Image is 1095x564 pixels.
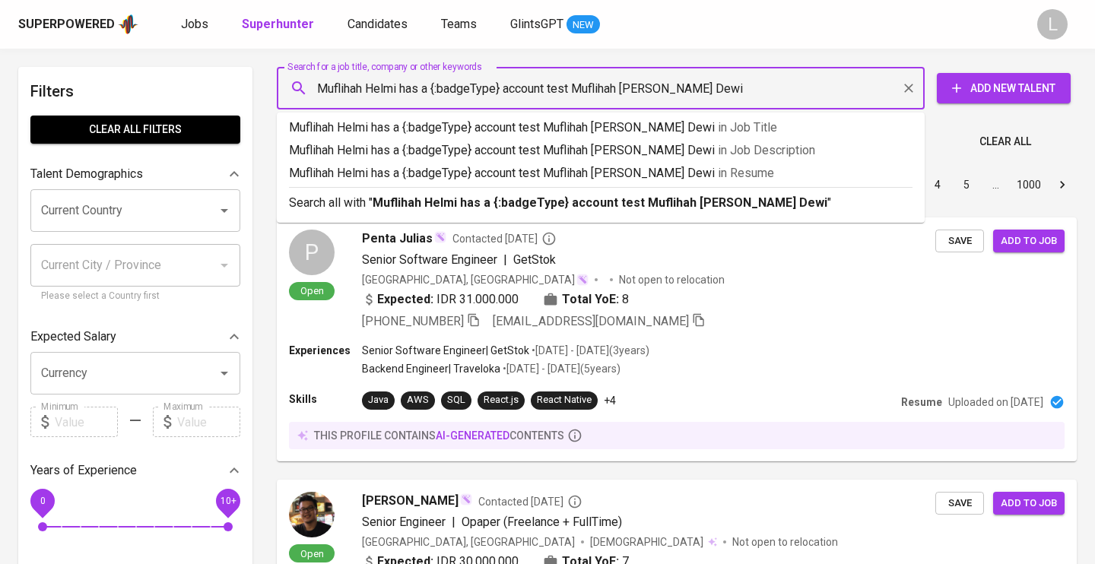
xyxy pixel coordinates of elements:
p: Not open to relocation [732,534,838,550]
div: P [289,230,335,275]
p: Muflihah Helmi has a {:badgeType} account test Muflihah [PERSON_NAME] Dewi [289,164,912,182]
span: Add to job [1001,233,1057,250]
button: Add to job [993,230,1065,253]
span: Jobs [181,17,208,31]
button: Save [935,492,984,515]
button: Save [935,230,984,253]
button: Add to job [993,492,1065,515]
p: Muflihah Helmi has a {:badgeType} account test Muflihah [PERSON_NAME] Dewi [289,141,912,160]
p: Talent Demographics [30,165,143,183]
span: NEW [567,17,600,33]
p: Please select a Country first [41,289,230,304]
button: Clear [898,78,919,99]
a: Teams [441,15,480,34]
div: [GEOGRAPHIC_DATA], [GEOGRAPHIC_DATA] [362,534,575,550]
span: Teams [441,17,477,31]
div: React.js [484,393,519,407]
img: magic_wand.svg [434,231,446,243]
span: Opaper (Freelance + FullTime) [462,515,622,529]
p: Backend Engineer | Traveloka [362,361,500,376]
span: 8 [622,290,629,309]
span: Contacted [DATE] [452,231,557,246]
span: 10+ [220,496,236,506]
span: AI-generated [436,429,509,442]
p: Muflihah Helmi has a {:badgeType} account test Muflihah [PERSON_NAME] Dewi [289,119,912,137]
div: [GEOGRAPHIC_DATA], [GEOGRAPHIC_DATA] [362,272,589,287]
span: in Resume [718,166,774,180]
span: in Job Description [718,143,815,157]
p: Experiences [289,343,362,358]
p: Search all with " " [289,194,912,212]
a: Jobs [181,15,211,34]
div: Expected Salary [30,322,240,352]
span: Senior Engineer [362,515,446,529]
nav: pagination navigation [808,173,1077,197]
span: Save [943,495,976,512]
div: AWS [407,393,429,407]
input: Value [177,407,240,437]
span: Clear All [979,132,1031,151]
button: Go to page 4 [925,173,950,197]
span: [PERSON_NAME] [362,492,459,510]
div: Talent Demographics [30,159,240,189]
h6: Filters [30,79,240,103]
a: Superhunter [242,15,317,34]
div: … [983,177,1008,192]
span: Open [294,547,330,560]
span: [DEMOGRAPHIC_DATA] [590,534,706,550]
span: Open [294,284,330,297]
input: Value [55,407,118,437]
div: L [1037,9,1068,40]
a: GlintsGPT NEW [510,15,600,34]
p: Resume [901,394,942,410]
p: Senior Software Engineer | GetStok [362,343,529,358]
span: | [452,513,455,531]
span: GlintsGPT [510,17,563,31]
span: 0 [40,496,45,506]
a: POpenPenta JuliasContacted [DATE]Senior Software Engineer|GetStok[GEOGRAPHIC_DATA], [GEOGRAPHIC_D... [277,217,1077,461]
span: [EMAIL_ADDRESS][DOMAIN_NAME] [493,314,689,328]
span: in Job Title [718,120,777,135]
button: Open [214,200,235,221]
button: Clear All filters [30,116,240,144]
button: Go to page 5 [954,173,979,197]
span: [PHONE_NUMBER] [362,314,464,328]
span: Clear All filters [43,120,228,139]
span: Contacted [DATE] [478,494,582,509]
svg: By Batam recruiter [567,494,582,509]
p: +4 [604,393,616,408]
div: Years of Experience [30,455,240,486]
p: Skills [289,391,362,407]
img: magic_wand.svg [576,274,589,286]
p: • [DATE] - [DATE] ( 3 years ) [529,343,649,358]
img: app logo [118,13,138,36]
a: Candidates [348,15,411,34]
div: React Native [537,393,592,407]
p: Years of Experience [30,461,137,480]
button: Add New Talent [937,73,1071,103]
span: Senior Software Engineer [362,252,497,267]
a: Superpoweredapp logo [18,13,138,36]
div: IDR 31.000.000 [362,290,519,309]
p: Uploaded on [DATE] [948,394,1043,410]
p: Expected Salary [30,328,116,346]
button: Clear All [973,128,1037,156]
div: SQL [447,393,465,407]
button: Open [214,363,235,384]
span: GetStok [513,252,556,267]
b: Superhunter [242,17,314,31]
p: Not open to relocation [619,272,725,287]
b: Total YoE: [562,290,619,309]
span: Penta Julias [362,230,433,248]
p: this profile contains contents [314,428,564,443]
span: | [503,251,507,269]
div: Superpowered [18,16,115,33]
div: Java [368,393,389,407]
p: • [DATE] - [DATE] ( 5 years ) [500,361,620,376]
span: Add New Talent [949,79,1058,98]
svg: By Batam recruiter [541,231,557,246]
span: Add to job [1001,495,1057,512]
b: Muflihah Helmi has a {:badgeType} account test Muflihah [PERSON_NAME] Dewi [373,195,827,210]
img: e714245578977dec75f2ba18165e65a7.jpeg [289,492,335,537]
button: Go to page 1000 [1012,173,1046,197]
